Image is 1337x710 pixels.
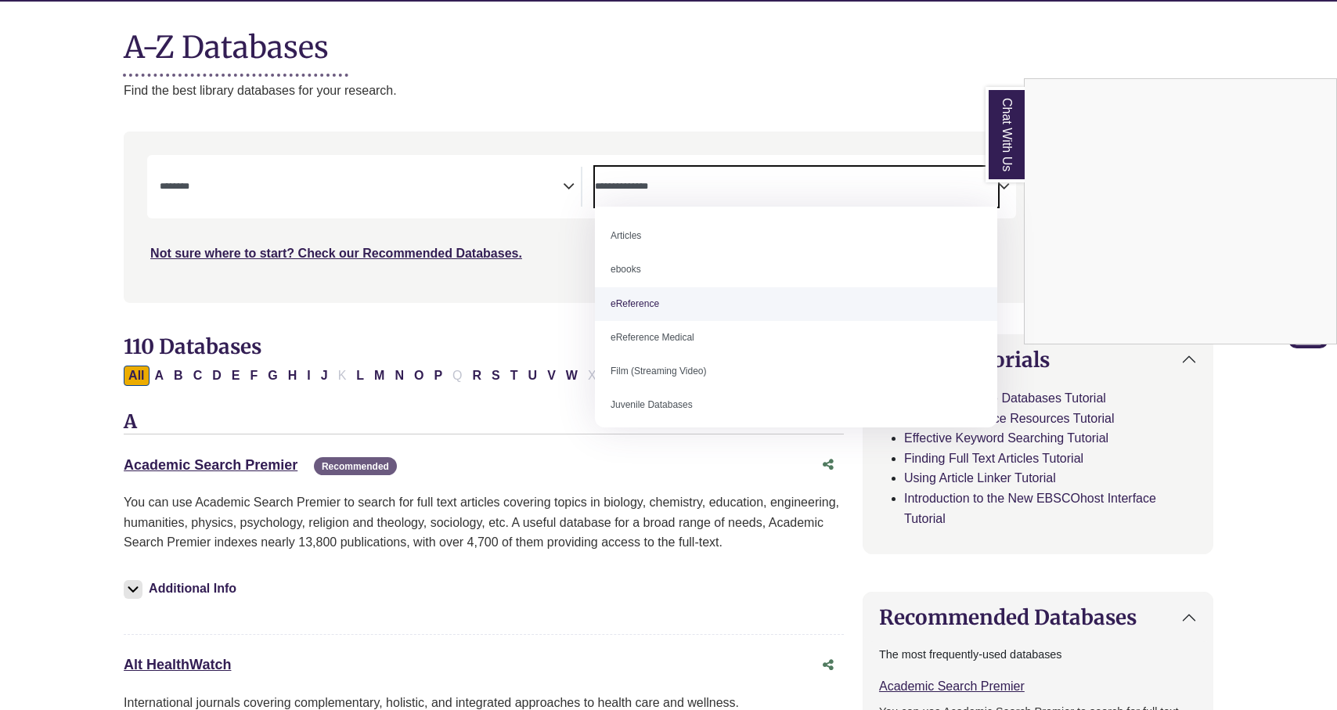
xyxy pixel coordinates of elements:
li: Juvenile Databases [595,388,997,422]
li: ebooks [595,253,997,287]
a: Chat With Us [986,87,1025,182]
li: Articles [595,219,997,253]
div: Chat With Us [1024,78,1337,344]
iframe: Chat Widget [1025,79,1336,344]
li: eReference [595,287,997,321]
li: Film (Streaming Video) [595,355,997,388]
li: eReference Medical [595,321,997,355]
